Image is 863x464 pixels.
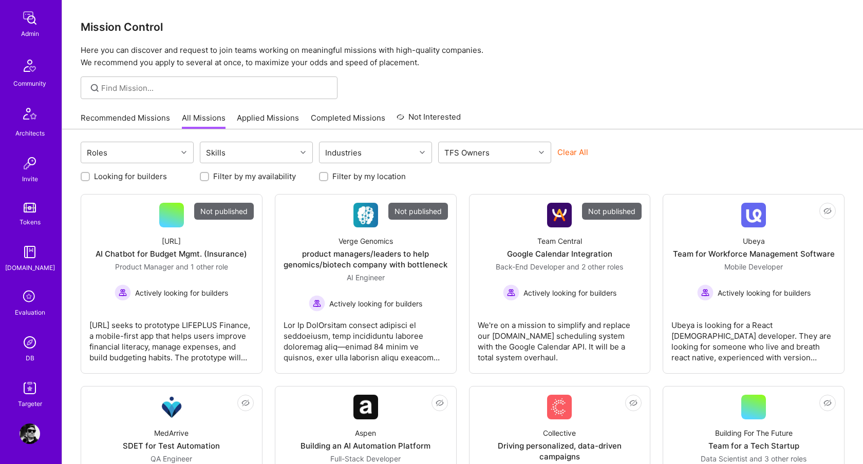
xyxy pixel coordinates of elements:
[194,203,254,220] div: Not published
[442,145,492,160] div: TFS Owners
[478,312,642,363] div: We're on a mission to simplify and replace our [DOMAIN_NAME] scheduling system with the Google Ca...
[547,203,572,227] img: Company Logo
[701,454,747,463] span: Data Scientist
[115,284,131,301] img: Actively looking for builders
[17,103,42,128] img: Architects
[547,395,572,419] img: Company Logo
[567,262,623,271] span: and 2 other roles
[20,242,40,262] img: guide book
[697,284,714,301] img: Actively looking for builders
[353,395,378,419] img: Company Logo
[15,128,45,139] div: Architects
[284,203,448,365] a: Not publishedCompany LogoVerge Genomicsproduct managers/leaders to help genomics/biotech company ...
[436,399,444,407] i: icon EyeClosed
[332,171,406,182] label: Filter by my location
[22,173,38,184] div: Invite
[151,454,192,463] span: QA Engineer
[823,399,832,407] i: icon EyeClosed
[101,83,330,93] input: Find Mission...
[94,171,167,182] label: Looking for builders
[159,395,184,419] img: Company Logo
[15,307,45,318] div: Evaluation
[496,262,565,271] span: Back-End Developer
[301,150,306,155] i: icon Chevron
[21,28,39,39] div: Admin
[329,298,422,309] span: Actively looking for builders
[154,428,189,438] div: MedArrive
[123,440,220,451] div: SDET for Test Automation
[20,287,40,307] i: icon SelectionTeam
[715,428,793,438] div: Building For The Future
[582,203,642,220] div: Not published
[81,112,170,129] a: Recommended Missions
[309,295,325,312] img: Actively looking for builders
[537,236,582,246] div: Team Central
[26,353,34,363] div: DB
[749,454,806,463] span: and 3 other roles
[718,287,811,298] span: Actively looking for builders
[708,440,799,451] div: Team for a Tech Startup
[323,145,364,160] div: Industries
[724,262,783,271] span: Mobile Developer
[420,150,425,155] i: icon Chevron
[388,203,448,220] div: Not published
[81,44,845,69] p: Here you can discover and request to join teams working on meaningful missions with high-quality ...
[20,153,40,173] img: Invite
[671,312,836,363] div: Ubeya is looking for a React [DEMOGRAPHIC_DATA] developer. They are looking for someone who live ...
[478,440,642,462] div: Driving personalized, data-driven campaigns
[629,399,637,407] i: icon EyeClosed
[13,78,46,89] div: Community
[89,203,254,365] a: Not published[URL]AI Chatbot for Budget Mgmt. (Insurance)Product Manager and 1 other roleActively...
[5,262,55,273] div: [DOMAIN_NAME]
[355,428,376,438] div: Aspen
[181,150,186,155] i: icon Chevron
[20,217,41,227] div: Tokens
[135,287,228,298] span: Actively looking for builders
[347,273,385,282] span: AI Engineer
[330,454,401,463] span: Full-Stack Developer
[397,111,461,129] a: Not Interested
[284,248,448,270] div: product managers/leaders to help genomics/biotech company with bottleneck
[213,171,296,182] label: Filter by my availability
[89,312,254,363] div: [URL] seeks to prototype LIFEPLUS Finance, a mobile-first app that helps users improve financial ...
[203,145,228,160] div: Skills
[84,145,110,160] div: Roles
[523,287,616,298] span: Actively looking for builders
[96,248,247,259] div: AI Chatbot for Budget Mgmt. (Insurance)
[17,423,43,444] a: User Avatar
[237,112,299,129] a: Applied Missions
[17,53,42,78] img: Community
[162,236,181,246] div: [URL]
[543,428,576,438] div: Collective
[24,203,36,212] img: tokens
[353,203,378,227] img: Company Logo
[743,236,765,246] div: Ubeya
[115,262,174,271] span: Product Manager
[301,440,430,451] div: Building an AI Automation Platform
[823,207,832,215] i: icon EyeClosed
[18,398,42,409] div: Targeter
[478,203,642,365] a: Not publishedCompany LogoTeam CentralGoogle Calendar IntegrationBack-End Developer and 2 other ro...
[539,150,544,155] i: icon Chevron
[241,399,250,407] i: icon EyeClosed
[81,21,845,33] h3: Mission Control
[557,147,588,158] button: Clear All
[671,203,836,365] a: Company LogoUbeyaTeam for Workforce Management SoftwareMobile Developer Actively looking for buil...
[20,332,40,353] img: Admin Search
[284,312,448,363] div: Lor Ip DolOrsitam consect adipisci el seddoeiusm, temp incididuntu laboree doloremag aliq—enimad ...
[311,112,385,129] a: Completed Missions
[20,423,40,444] img: User Avatar
[20,8,40,28] img: admin teamwork
[182,112,226,129] a: All Missions
[176,262,228,271] span: and 1 other role
[503,284,519,301] img: Actively looking for builders
[673,248,835,259] div: Team for Workforce Management Software
[339,236,393,246] div: Verge Genomics
[507,248,612,259] div: Google Calendar Integration
[89,82,101,94] i: icon SearchGrey
[741,203,766,227] img: Company Logo
[20,378,40,398] img: Skill Targeter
